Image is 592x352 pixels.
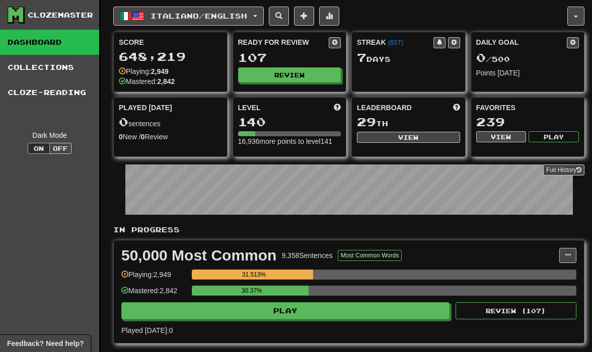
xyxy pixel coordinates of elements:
[49,143,71,154] button: Off
[543,164,584,175] a: Full History
[28,10,93,20] div: Clozemaster
[151,67,169,75] strong: 2,949
[119,66,169,76] div: Playing:
[119,132,222,142] div: New / Review
[119,133,123,141] strong: 0
[357,50,366,64] span: 7
[7,338,84,348] span: Open feedback widget
[119,37,222,47] div: Score
[319,7,339,26] button: More stats
[151,12,247,20] span: Italiano / English
[294,7,314,26] button: Add sentence to collection
[357,37,433,47] div: Streak
[28,143,50,154] button: On
[238,136,341,146] div: 16,936 more points to level 141
[238,67,341,82] button: Review
[476,68,579,78] div: Points [DATE]
[269,7,289,26] button: Search sentences
[141,133,145,141] strong: 0
[121,286,187,302] div: Mastered: 2,842
[195,286,309,296] div: 30.37%
[476,55,510,63] span: / 500
[119,50,222,63] div: 648,219
[529,131,579,142] button: Play
[388,39,403,46] a: (BST)
[238,51,341,64] div: 107
[119,116,222,129] div: sentences
[334,103,341,113] span: Score more points to level up
[119,115,128,129] span: 0
[357,115,376,129] span: 29
[121,326,173,334] span: Played [DATE]: 0
[476,131,527,142] button: View
[476,37,567,48] div: Daily Goal
[238,116,341,128] div: 140
[238,37,329,47] div: Ready for Review
[113,7,264,26] button: Italiano/English
[119,103,172,113] span: Played [DATE]
[157,77,175,85] strong: 2,842
[121,302,450,319] button: Play
[476,50,486,64] span: 0
[121,270,187,286] div: Playing: 2,949
[476,103,579,113] div: Favorites
[281,250,332,260] div: 9,358 Sentences
[357,51,460,64] div: Day s
[121,248,276,263] div: 50,000 Most Common
[357,132,460,143] button: View
[8,130,92,140] div: Dark Mode
[195,270,313,280] div: 31.513%
[119,76,175,86] div: Mastered:
[338,250,402,261] button: Most Common Words
[476,116,579,128] div: 239
[357,103,412,113] span: Leaderboard
[238,103,261,113] span: Level
[113,225,584,235] p: In Progress
[453,103,460,113] span: This week in points, UTC
[357,116,460,129] div: th
[456,302,576,319] button: Review (107)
